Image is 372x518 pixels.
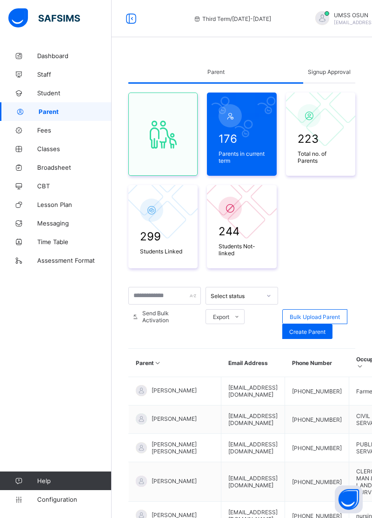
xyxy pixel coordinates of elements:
span: Parents in current term [219,150,265,164]
span: Create Parent [289,328,325,335]
span: Configuration [37,496,111,503]
span: Assessment Format [37,257,112,264]
span: 244 [219,225,265,238]
span: Students Not-linked [219,243,265,257]
span: Signup Approval [308,68,351,75]
span: Total no. of Parents [298,150,344,164]
span: Help [37,477,111,485]
span: Parent [207,68,225,75]
span: Student [37,89,112,97]
span: [PERSON_NAME] [152,415,197,422]
span: Students Linked [140,248,186,255]
span: 223 [298,132,344,146]
span: Send Bulk Activation [142,310,194,324]
i: Sort in Ascending Order [154,359,162,366]
td: [PHONE_NUMBER] [285,434,349,462]
span: Bulk Upload Parent [290,313,340,320]
span: Staff [37,71,112,78]
th: Phone Number [285,349,349,377]
span: 299 [140,230,186,243]
span: CBT [37,182,112,190]
div: Select status [211,292,261,299]
span: Classes [37,145,112,153]
th: Parent [129,349,221,377]
td: [PHONE_NUMBER] [285,377,349,405]
td: [EMAIL_ADDRESS][DOMAIN_NAME] [221,462,285,502]
span: [PERSON_NAME] [PERSON_NAME] [152,441,214,455]
td: [PHONE_NUMBER] [285,405,349,434]
span: Lesson Plan [37,201,112,208]
td: [EMAIL_ADDRESS][DOMAIN_NAME] [221,405,285,434]
td: [EMAIL_ADDRESS][DOMAIN_NAME] [221,377,285,405]
span: [PERSON_NAME] [152,387,197,394]
span: [PERSON_NAME] [152,478,197,485]
span: session/term information [193,15,271,22]
span: 176 [219,132,265,146]
td: [PHONE_NUMBER] [285,462,349,502]
span: Messaging [37,219,112,227]
img: safsims [8,8,80,28]
th: Email Address [221,349,285,377]
button: Open asap [335,485,363,513]
span: Export [213,313,229,320]
td: [EMAIL_ADDRESS][DOMAIN_NAME] [221,434,285,462]
span: Fees [37,126,112,134]
span: Parent [39,108,112,115]
span: Dashboard [37,52,112,60]
span: Time Table [37,238,112,246]
span: Broadsheet [37,164,112,171]
i: Sort in Ascending Order [356,363,364,370]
